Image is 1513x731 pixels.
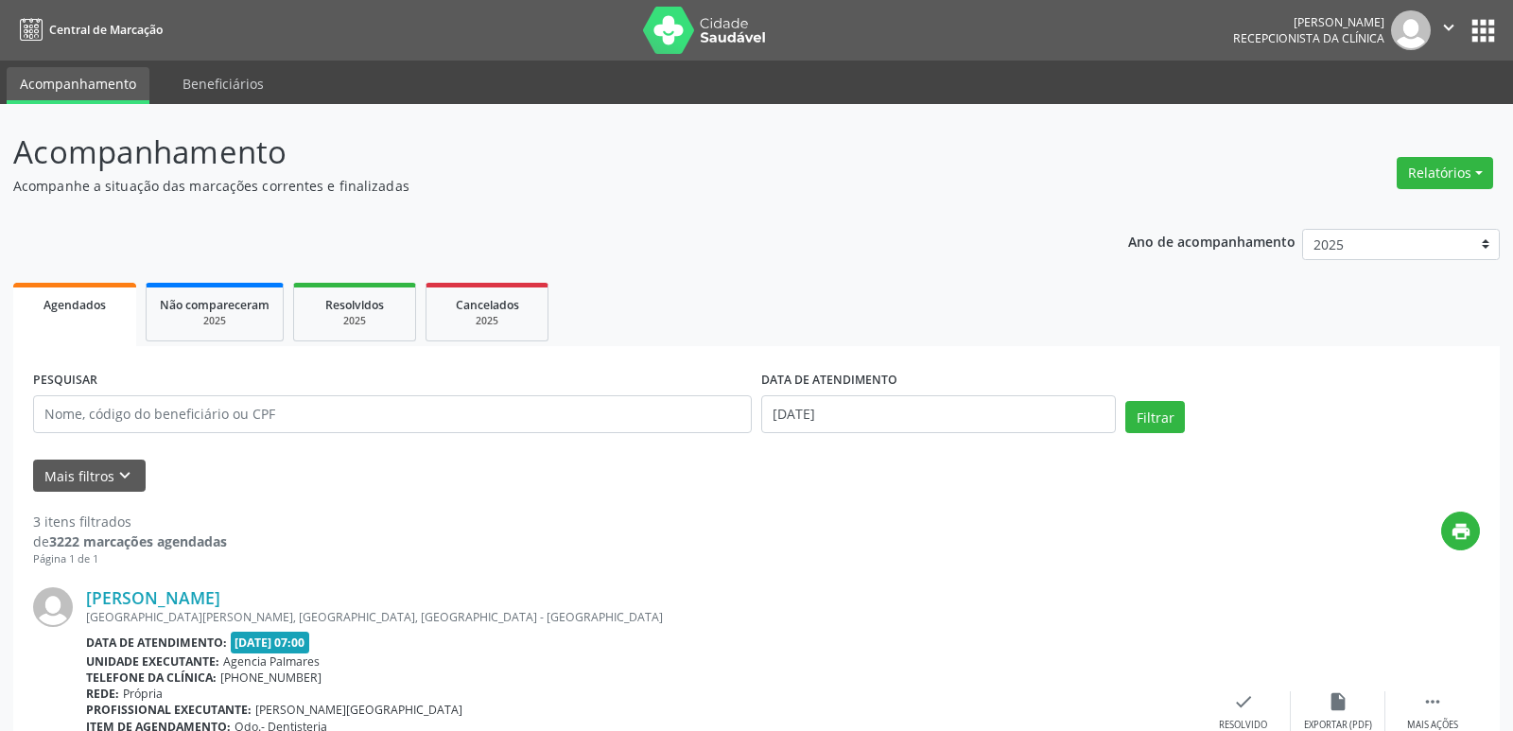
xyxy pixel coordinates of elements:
span: Não compareceram [160,297,270,313]
span: Própria [123,686,163,702]
a: Acompanhamento [7,67,149,104]
p: Acompanhamento [13,129,1053,176]
label: DATA DE ATENDIMENTO [761,366,897,395]
span: [PHONE_NUMBER] [220,670,322,686]
div: 2025 [440,314,534,328]
div: Página 1 de 1 [33,551,227,567]
span: Central de Marcação [49,22,163,38]
button: Relatórios [1397,157,1493,189]
b: Unidade executante: [86,653,219,670]
b: Rede: [86,686,119,702]
b: Data de atendimento: [86,635,227,651]
span: Agendados [43,297,106,313]
div: 3 itens filtrados [33,512,227,531]
span: Agencia Palmares [223,653,320,670]
label: PESQUISAR [33,366,97,395]
button: Filtrar [1125,401,1185,433]
button: print [1441,512,1480,550]
span: Recepcionista da clínica [1233,30,1384,46]
input: Selecione um intervalo [761,395,1116,433]
button: apps [1467,14,1500,47]
i: check [1233,691,1254,712]
p: Ano de acompanhamento [1128,229,1296,252]
a: Central de Marcação [13,14,163,45]
i: keyboard_arrow_down [114,465,135,486]
i:  [1438,17,1459,38]
b: Profissional executante: [86,702,252,718]
img: img [33,587,73,627]
div: 2025 [307,314,402,328]
strong: 3222 marcações agendadas [49,532,227,550]
span: Cancelados [456,297,519,313]
button: Mais filtroskeyboard_arrow_down [33,460,146,493]
p: Acompanhe a situação das marcações correntes e finalizadas [13,176,1053,196]
img: img [1391,10,1431,50]
a: [PERSON_NAME] [86,587,220,608]
span: [PERSON_NAME][GEOGRAPHIC_DATA] [255,702,462,718]
div: [GEOGRAPHIC_DATA][PERSON_NAME], [GEOGRAPHIC_DATA], [GEOGRAPHIC_DATA] - [GEOGRAPHIC_DATA] [86,609,1196,625]
i: print [1451,521,1471,542]
b: Telefone da clínica: [86,670,217,686]
div: [PERSON_NAME] [1233,14,1384,30]
div: de [33,531,227,551]
a: Beneficiários [169,67,277,100]
span: [DATE] 07:00 [231,632,310,653]
div: 2025 [160,314,270,328]
i: insert_drive_file [1328,691,1348,712]
span: Resolvidos [325,297,384,313]
i:  [1422,691,1443,712]
input: Nome, código do beneficiário ou CPF [33,395,752,433]
button:  [1431,10,1467,50]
